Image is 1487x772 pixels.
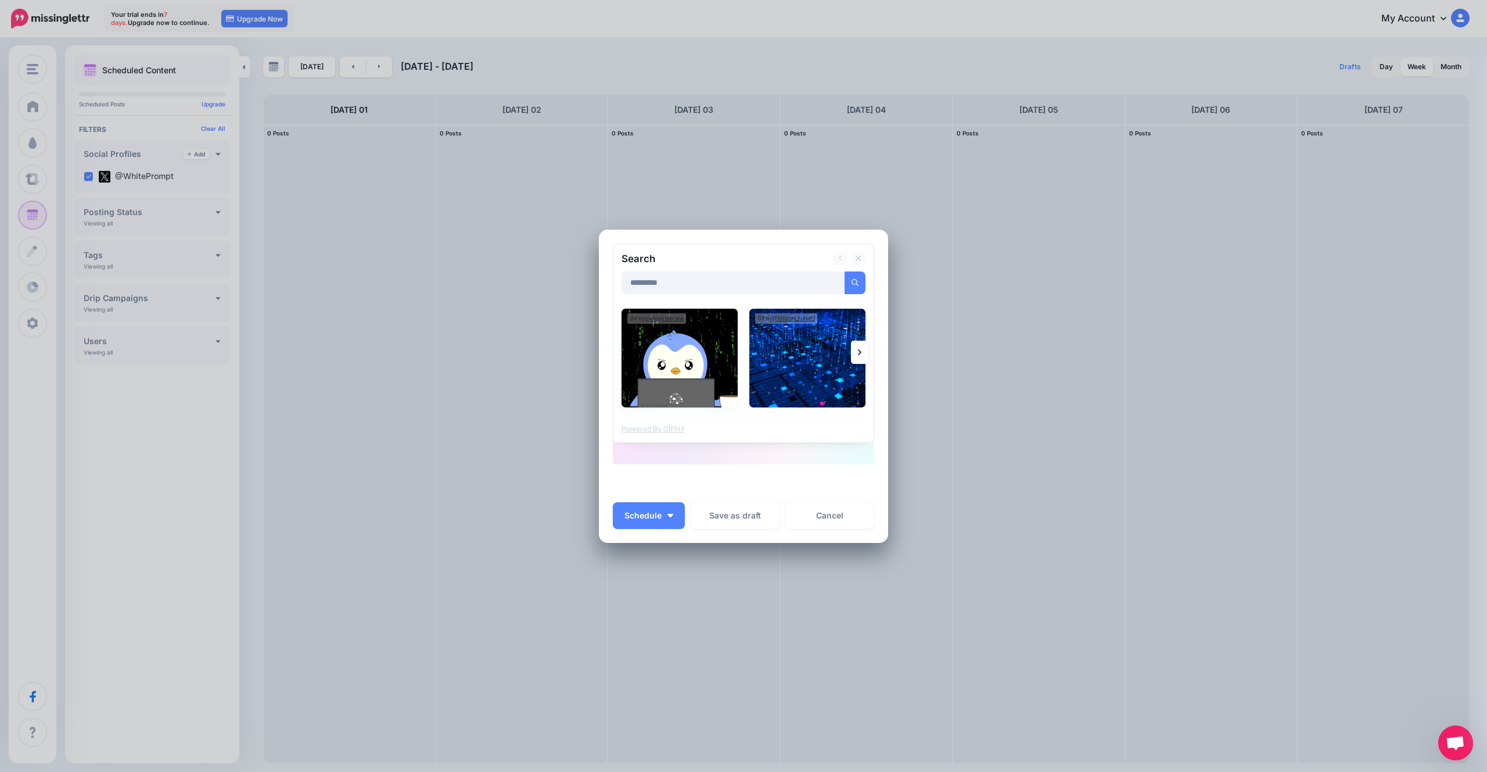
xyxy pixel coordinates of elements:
img: arrow-down-white.png [667,514,673,517]
a: Cancel [785,502,874,529]
img: Coding Artificial Intelligence GIF by Butlerm [749,309,865,408]
h2: Search [622,254,655,264]
div: Gif by [627,313,686,324]
a: Powered By GIPHY [622,424,685,433]
span: Schedule [624,512,662,520]
img: Coding Artificial Intelligence GIF by Pudgy Penguins [622,309,738,408]
button: Save as draft [691,502,780,529]
button: Schedule [613,502,685,529]
a: pudgypenguins [645,315,684,321]
a: [PERSON_NAME] [773,315,815,321]
div: Gif by [755,313,817,324]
